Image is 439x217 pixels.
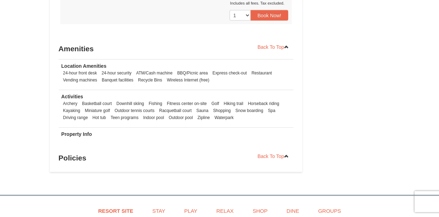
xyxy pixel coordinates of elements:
[213,114,235,121] li: Waterpark
[165,100,208,107] li: Fitness center on-site
[59,42,294,56] h3: Amenities
[194,107,210,114] li: Sauna
[61,107,82,114] li: Kayaking
[147,100,164,107] li: Fishing
[61,100,79,107] li: Archery
[211,70,248,77] li: Express check-out
[80,100,114,107] li: Basketball court
[165,77,211,84] li: Wireless Internet (free)
[61,77,99,84] li: Vending machines
[113,107,156,114] li: Outdoor tennis courts
[253,42,294,52] a: Back To Top
[196,114,212,121] li: Zipline
[115,100,146,107] li: Downhill skiing
[136,77,164,84] li: Recycle Bins
[100,77,135,84] li: Banquet facilities
[222,100,245,107] li: Hiking trail
[167,114,195,121] li: Outdoor pool
[61,94,83,99] strong: Activities
[61,131,92,137] strong: Property Info
[234,107,265,114] li: Snow boarding
[157,107,193,114] li: Racquetball court
[250,70,273,77] li: Restaurant
[253,151,294,162] a: Back To Top
[246,100,281,107] li: Horseback riding
[59,151,294,165] h3: Policies
[211,107,232,114] li: Shopping
[251,10,288,21] button: Book Now!
[175,70,209,77] li: BBQ/Picnic area
[109,114,140,121] li: Teen programs
[83,107,112,114] li: Miniature golf
[209,100,221,107] li: Golf
[100,70,133,77] li: 24-hour security
[91,114,108,121] li: Hot tub
[134,70,174,77] li: ATM/Cash machine
[61,63,107,69] strong: Location Amenities
[141,114,166,121] li: Indoor pool
[61,70,99,77] li: 24-hour front desk
[61,114,90,121] li: Driving range
[266,107,277,114] li: Spa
